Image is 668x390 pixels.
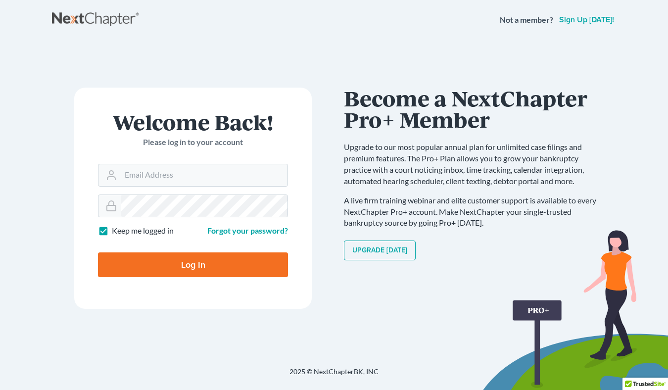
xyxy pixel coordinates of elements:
h1: Become a NextChapter Pro+ Member [344,88,606,130]
h1: Welcome Back! [98,111,288,133]
p: Please log in to your account [98,137,288,148]
a: Sign up [DATE]! [557,16,616,24]
a: Forgot your password? [207,226,288,235]
a: Upgrade [DATE] [344,241,416,260]
input: Log In [98,252,288,277]
p: Upgrade to our most popular annual plan for unlimited case filings and premium features. The Pro+... [344,142,606,187]
p: A live firm training webinar and elite customer support is available to every NextChapter Pro+ ac... [344,195,606,229]
label: Keep me logged in [112,225,174,237]
strong: Not a member? [500,14,553,26]
div: 2025 © NextChapterBK, INC [52,367,616,385]
input: Email Address [121,164,287,186]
